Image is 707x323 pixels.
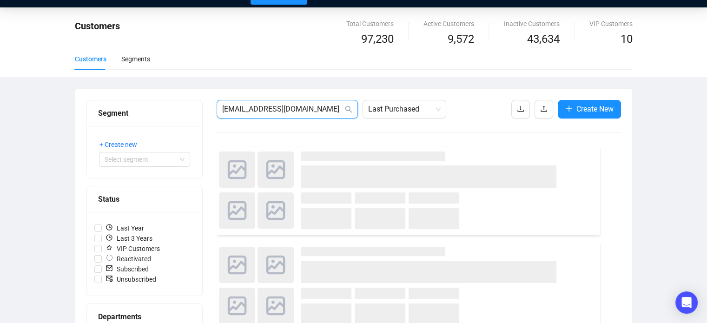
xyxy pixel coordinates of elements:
[345,105,352,113] span: search
[219,192,255,229] img: photo.svg
[102,233,156,244] span: Last 3 Years
[258,247,294,283] img: photo.svg
[102,244,164,254] span: VIP Customers
[98,311,191,323] div: Departments
[98,107,191,119] div: Segment
[102,274,160,284] span: Unsubscribed
[517,105,524,112] span: download
[448,31,474,48] span: 9,572
[102,223,148,233] span: Last Year
[98,193,191,205] div: Status
[121,54,150,64] div: Segments
[558,100,621,119] button: Create New
[589,19,633,29] div: VIP Customers
[222,104,343,115] input: Search Customer...
[258,192,294,229] img: photo.svg
[368,100,441,118] span: Last Purchased
[75,54,106,64] div: Customers
[675,291,698,314] div: Open Intercom Messenger
[540,105,548,112] span: upload
[99,139,137,150] span: + Create new
[346,19,394,29] div: Total Customers
[361,31,394,48] span: 97,230
[527,31,560,48] span: 43,634
[102,254,155,264] span: Reactivated
[423,19,474,29] div: Active Customers
[219,152,255,188] img: photo.svg
[258,152,294,188] img: photo.svg
[576,103,614,115] span: Create New
[219,247,255,283] img: photo.svg
[99,137,145,152] button: + Create new
[75,20,120,32] span: Customers
[621,33,633,46] span: 10
[102,264,152,274] span: Subscribed
[504,19,560,29] div: Inactive Customers
[565,105,573,112] span: plus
